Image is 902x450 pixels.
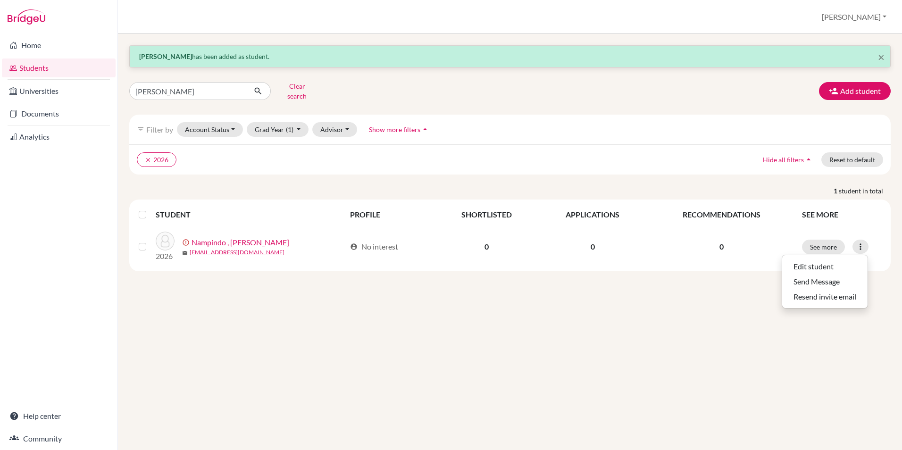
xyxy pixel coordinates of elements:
[190,248,284,257] a: [EMAIL_ADDRESS][DOMAIN_NAME]
[350,243,358,250] span: account_circle
[420,125,430,134] i: arrow_drop_up
[177,122,243,137] button: Account Status
[2,127,116,146] a: Analytics
[286,125,293,133] span: (1)
[819,82,891,100] button: Add student
[804,155,813,164] i: arrow_drop_up
[156,232,175,250] img: Nampindo , Timothy Junior
[821,152,883,167] button: Reset to default
[129,82,246,100] input: Find student by name...
[344,203,435,226] th: PROFILE
[156,203,344,226] th: STUDENT
[2,58,116,77] a: Students
[818,8,891,26] button: [PERSON_NAME]
[2,407,116,425] a: Help center
[782,274,868,289] button: Send Message
[137,152,176,167] button: clear2026
[2,36,116,55] a: Home
[271,79,323,103] button: Clear search
[834,186,839,196] strong: 1
[139,52,192,60] strong: [PERSON_NAME]
[361,122,438,137] button: Show more filtersarrow_drop_up
[796,203,887,226] th: SEE MORE
[538,203,647,226] th: APPLICATIONS
[2,104,116,123] a: Documents
[146,125,173,134] span: Filter by
[312,122,357,137] button: Advisor
[653,241,791,252] p: 0
[139,51,881,61] p: has been added as student.
[878,50,885,64] span: ×
[247,122,309,137] button: Grad Year(1)
[538,226,647,267] td: 0
[782,259,868,274] button: Edit student
[182,239,192,246] span: error_outline
[755,152,821,167] button: Hide all filtersarrow_drop_up
[156,250,175,262] p: 2026
[763,156,804,164] span: Hide all filters
[878,51,885,63] button: Close
[182,250,188,256] span: mail
[647,203,796,226] th: RECOMMENDATIONS
[137,125,144,133] i: filter_list
[2,82,116,100] a: Universities
[802,240,845,254] button: See more
[192,237,289,248] a: Nampindo , [PERSON_NAME]
[782,289,868,304] button: Resend invite email
[8,9,45,25] img: Bridge-U
[369,125,420,133] span: Show more filters
[350,241,398,252] div: No interest
[435,226,538,267] td: 0
[145,157,151,163] i: clear
[435,203,538,226] th: SHORTLISTED
[2,429,116,448] a: Community
[839,186,891,196] span: student in total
